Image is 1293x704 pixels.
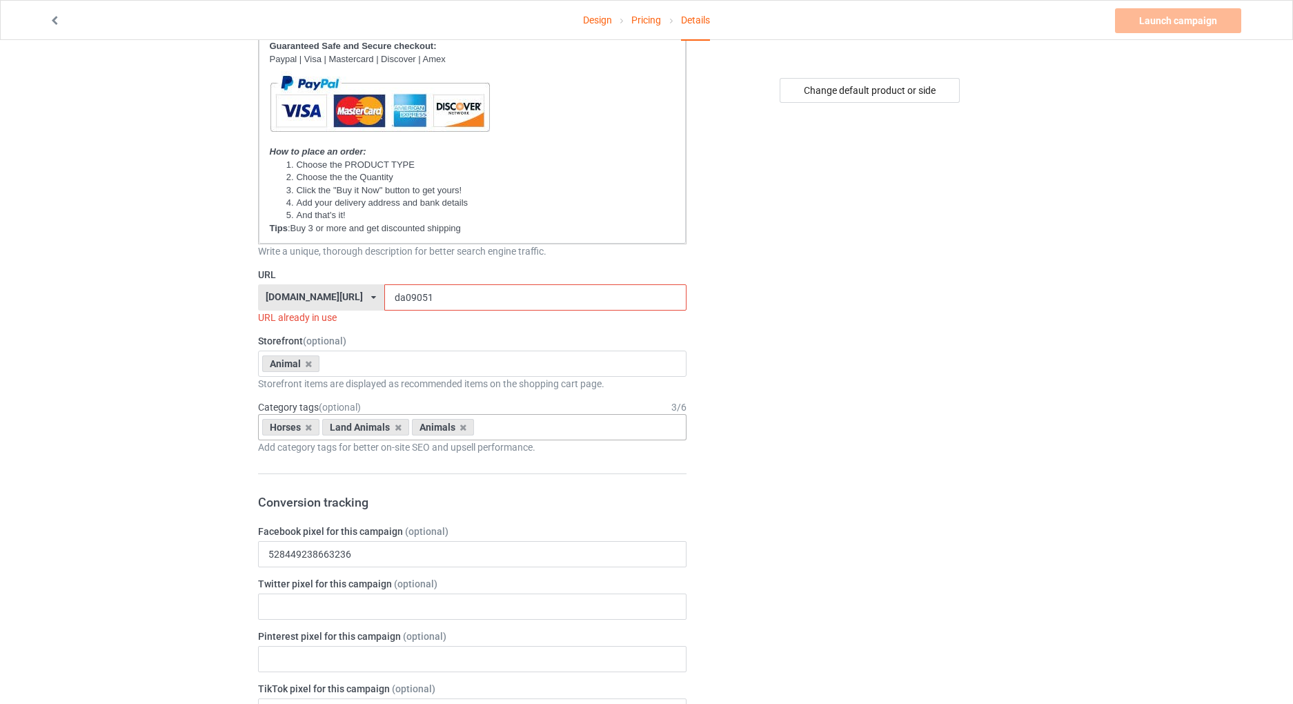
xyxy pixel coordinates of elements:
img: AM_mc_vs_dc_ae.jpg [270,66,490,141]
label: Pinterest pixel for this campaign [258,629,687,643]
label: Category tags [258,400,361,414]
div: Horses [262,419,320,436]
strong: Guaranteed Safe and Secure checkout: [270,41,437,51]
span: (optional) [405,526,448,537]
li: And that's it! [283,209,675,222]
span: (optional) [303,335,346,346]
li: Add your delivery address and bank details [283,197,675,209]
label: Twitter pixel for this campaign [258,577,687,591]
div: URL already in use [258,311,687,324]
li: Choose the PRODUCT TYPE [283,159,675,171]
div: Change default product or side [780,78,960,103]
li: Click the "Buy it Now" button to get yours! [283,184,675,197]
div: Storefront items are displayed as recommended items on the shopping cart page. [258,377,687,391]
a: Pricing [631,1,661,39]
div: Add category tags for better on-site SEO and upsell performance. [258,440,687,454]
div: Animal [262,355,320,372]
div: [DOMAIN_NAME][URL] [266,292,363,302]
span: (optional) [319,402,361,413]
label: Storefront [258,334,687,348]
div: 3 / 6 [671,400,687,414]
a: Design [583,1,612,39]
label: Facebook pixel for this campaign [258,525,687,538]
p: Paypal | Visa | Mastercard | Discover | Amex [270,53,675,66]
div: Write a unique, thorough description for better search engine traffic. [258,244,687,258]
li: Choose the the Quantity [283,171,675,184]
label: TikTok pixel for this campaign [258,682,687,696]
em: How to place an order: [270,146,366,157]
strong: Tips [270,223,288,233]
span: (optional) [403,631,446,642]
span: (optional) [392,683,435,694]
p: :Buy 3 or more and get discounted shipping [270,222,675,235]
label: URL [258,268,687,282]
div: Land Animals [322,419,409,436]
span: (optional) [394,578,437,589]
div: Animals [412,419,475,436]
div: Details [681,1,710,41]
h3: Conversion tracking [258,494,687,510]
